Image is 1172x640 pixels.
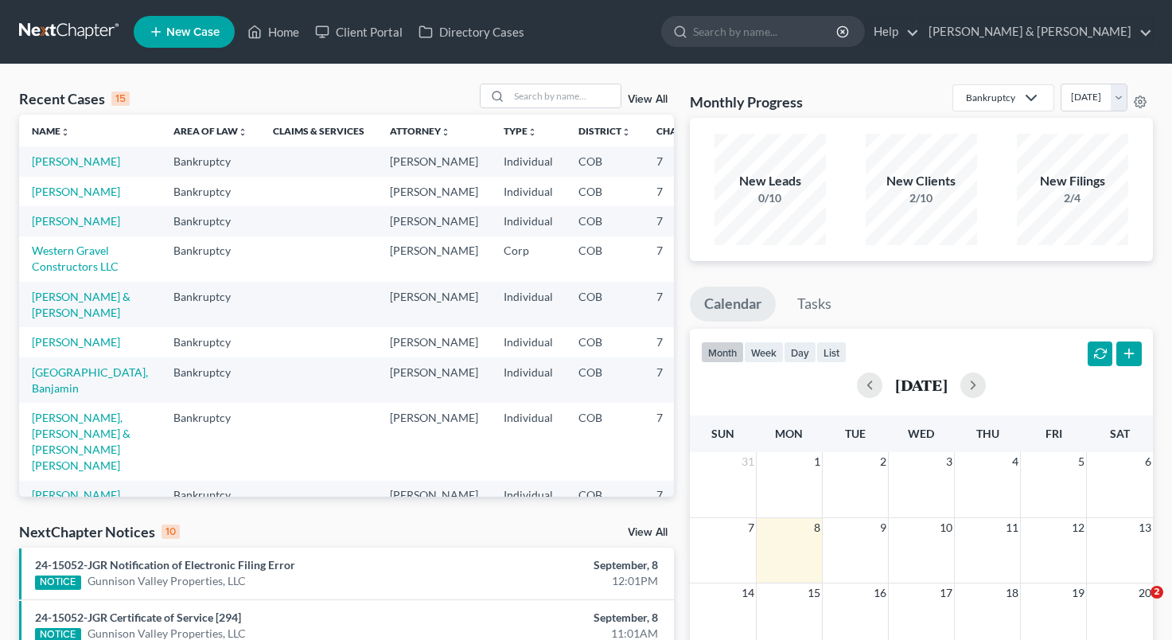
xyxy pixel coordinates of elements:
[693,17,839,46] input: Search by name...
[644,282,723,327] td: 7
[491,282,566,327] td: Individual
[161,177,260,206] td: Bankruptcy
[1017,190,1128,206] div: 2/4
[566,146,644,176] td: COB
[32,290,130,319] a: [PERSON_NAME] & [PERSON_NAME]
[784,341,816,363] button: day
[491,403,566,480] td: Individual
[775,427,803,440] span: Mon
[377,403,491,480] td: [PERSON_NAME]
[566,357,644,403] td: COB
[491,146,566,176] td: Individual
[644,206,723,236] td: 7
[377,206,491,236] td: [PERSON_NAME]
[1137,518,1153,537] span: 13
[307,18,411,46] a: Client Portal
[1010,452,1020,471] span: 4
[578,125,631,137] a: Districtunfold_more
[88,573,246,589] a: Gunnison Valley Properties, LLC
[161,282,260,327] td: Bankruptcy
[866,172,977,190] div: New Clients
[966,91,1015,104] div: Bankruptcy
[1077,452,1086,471] span: 5
[377,282,491,327] td: [PERSON_NAME]
[806,583,822,603] span: 15
[441,127,450,137] i: unfold_more
[938,518,954,537] span: 10
[872,583,888,603] span: 16
[1004,583,1020,603] span: 18
[644,357,723,403] td: 7
[1137,583,1153,603] span: 20
[878,452,888,471] span: 2
[938,583,954,603] span: 17
[32,335,120,349] a: [PERSON_NAME]
[161,236,260,282] td: Bankruptcy
[32,488,120,501] a: [PERSON_NAME]
[1110,427,1130,440] span: Sat
[1070,583,1086,603] span: 19
[390,125,450,137] a: Attorneyunfold_more
[411,18,532,46] a: Directory Cases
[566,236,644,282] td: COB
[566,327,644,357] td: COB
[491,206,566,236] td: Individual
[644,327,723,357] td: 7
[32,185,120,198] a: [PERSON_NAME]
[1017,172,1128,190] div: New Filings
[509,84,621,107] input: Search by name...
[644,177,723,206] td: 7
[628,527,668,538] a: View All
[19,89,130,108] div: Recent Cases
[377,177,491,206] td: [PERSON_NAME]
[1004,518,1020,537] span: 11
[166,26,220,38] span: New Case
[32,125,70,137] a: Nameunfold_more
[238,127,247,137] i: unfold_more
[711,427,734,440] span: Sun
[111,92,130,106] div: 15
[740,583,756,603] span: 14
[701,341,744,363] button: month
[161,357,260,403] td: Bankruptcy
[644,236,723,282] td: 7
[714,172,826,190] div: New Leads
[1151,586,1163,599] span: 2
[491,481,566,510] td: Individual
[644,403,723,480] td: 7
[845,427,866,440] span: Tue
[566,403,644,480] td: COB
[528,127,537,137] i: unfold_more
[161,146,260,176] td: Bankruptcy
[491,236,566,282] td: Corp
[566,282,644,327] td: COB
[377,481,491,510] td: [PERSON_NAME]
[1045,427,1062,440] span: Fri
[690,92,803,111] h3: Monthly Progress
[504,125,537,137] a: Typeunfold_more
[656,125,711,137] a: Chapterunfold_more
[32,411,130,472] a: [PERSON_NAME], [PERSON_NAME] & [PERSON_NAME] [PERSON_NAME]
[19,522,180,541] div: NextChapter Notices
[783,287,846,322] a: Tasks
[161,206,260,236] td: Bankruptcy
[161,481,260,510] td: Bankruptcy
[491,177,566,206] td: Individual
[1118,586,1156,624] iframe: Intercom live chat
[878,518,888,537] span: 9
[461,557,658,573] div: September, 8
[714,190,826,206] div: 0/10
[816,341,847,363] button: list
[161,403,260,480] td: Bankruptcy
[260,115,377,146] th: Claims & Services
[1143,452,1153,471] span: 6
[173,125,247,137] a: Area of Lawunfold_more
[812,452,822,471] span: 1
[461,573,658,589] div: 12:01PM
[908,427,934,440] span: Wed
[976,427,999,440] span: Thu
[32,214,120,228] a: [PERSON_NAME]
[740,452,756,471] span: 31
[32,365,148,395] a: [GEOGRAPHIC_DATA], Banjamin
[566,206,644,236] td: COB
